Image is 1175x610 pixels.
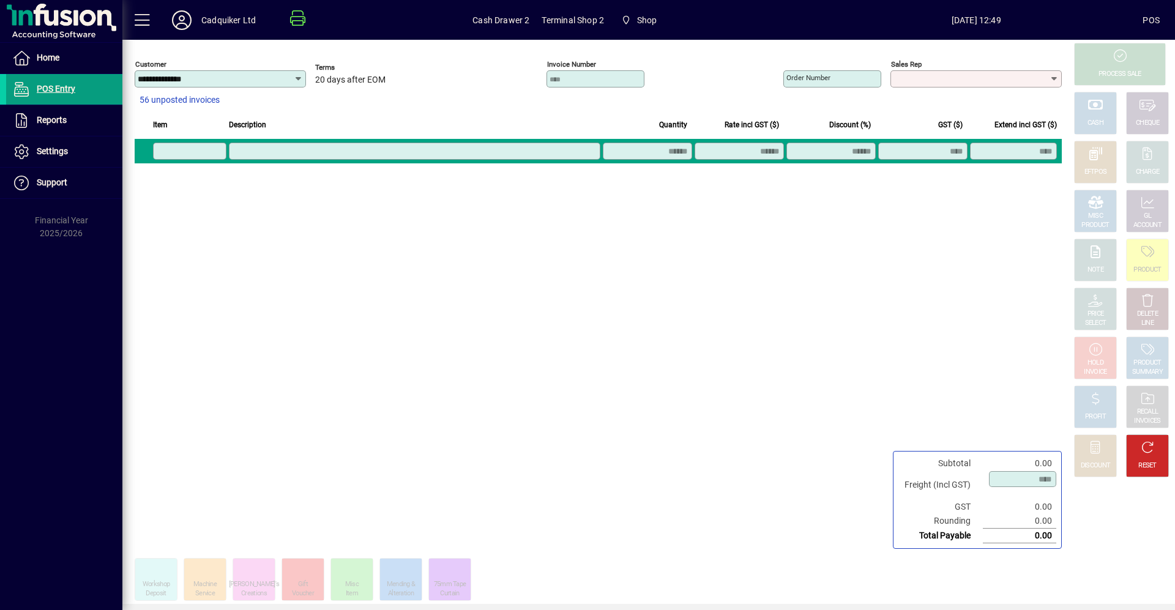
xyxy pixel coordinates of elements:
[472,10,529,30] span: Cash Drawer 2
[1141,319,1154,328] div: LINE
[983,500,1056,514] td: 0.00
[1143,10,1160,30] div: POS
[1099,70,1141,79] div: PROCESS SALE
[616,9,662,31] span: Shop
[1132,368,1163,377] div: SUMMARY
[542,10,604,30] span: Terminal Shop 2
[1137,407,1158,417] div: RECALL
[898,514,983,529] td: Rounding
[143,580,170,589] div: Workshop
[201,10,256,30] div: Cadquiker Ltd
[434,580,466,589] div: 75mm Tape
[1133,221,1162,230] div: ACCOUNT
[891,60,922,69] mat-label: Sales rep
[547,60,596,69] mat-label: Invoice number
[1133,266,1161,275] div: PRODUCT
[1133,359,1161,368] div: PRODUCT
[725,118,779,132] span: Rate incl GST ($)
[37,53,59,62] span: Home
[810,10,1143,30] span: [DATE] 12:49
[37,84,75,94] span: POS Entry
[983,456,1056,471] td: 0.00
[1087,266,1103,275] div: NOTE
[1136,168,1160,177] div: CHARGE
[983,529,1056,543] td: 0.00
[345,580,359,589] div: Misc
[6,105,122,136] a: Reports
[135,60,166,69] mat-label: Customer
[1144,212,1152,221] div: GL
[1084,168,1107,177] div: EFTPOS
[241,589,267,598] div: Creations
[146,589,166,598] div: Deposit
[898,471,983,500] td: Freight (Incl GST)
[1081,461,1110,471] div: DISCOUNT
[195,589,215,598] div: Service
[135,89,225,111] button: 56 unposted invoices
[829,118,871,132] span: Discount (%)
[1087,359,1103,368] div: HOLD
[994,118,1057,132] span: Extend incl GST ($)
[193,580,217,589] div: Machine
[229,118,266,132] span: Description
[37,146,68,156] span: Settings
[140,94,220,106] span: 56 unposted invoices
[162,9,201,31] button: Profile
[1081,221,1109,230] div: PRODUCT
[315,64,389,72] span: Terms
[440,589,459,598] div: Curtain
[1138,461,1157,471] div: RESET
[298,580,308,589] div: Gift
[1134,417,1160,426] div: INVOICES
[1085,319,1106,328] div: SELECT
[292,589,314,598] div: Voucher
[938,118,963,132] span: GST ($)
[315,75,386,85] span: 20 days after EOM
[1084,368,1106,377] div: INVOICE
[388,589,414,598] div: Alteration
[6,136,122,167] a: Settings
[983,514,1056,529] td: 0.00
[898,456,983,471] td: Subtotal
[387,580,416,589] div: Mending &
[346,589,358,598] div: Item
[898,500,983,514] td: GST
[1087,119,1103,128] div: CASH
[1087,310,1104,319] div: PRICE
[1136,119,1159,128] div: CHEQUE
[6,168,122,198] a: Support
[1088,212,1103,221] div: MISC
[1137,310,1158,319] div: DELETE
[229,580,280,589] div: [PERSON_NAME]'s
[637,10,657,30] span: Shop
[786,73,830,82] mat-label: Order number
[6,43,122,73] a: Home
[37,115,67,125] span: Reports
[898,529,983,543] td: Total Payable
[659,118,687,132] span: Quantity
[1085,412,1106,422] div: PROFIT
[37,177,67,187] span: Support
[153,118,168,132] span: Item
